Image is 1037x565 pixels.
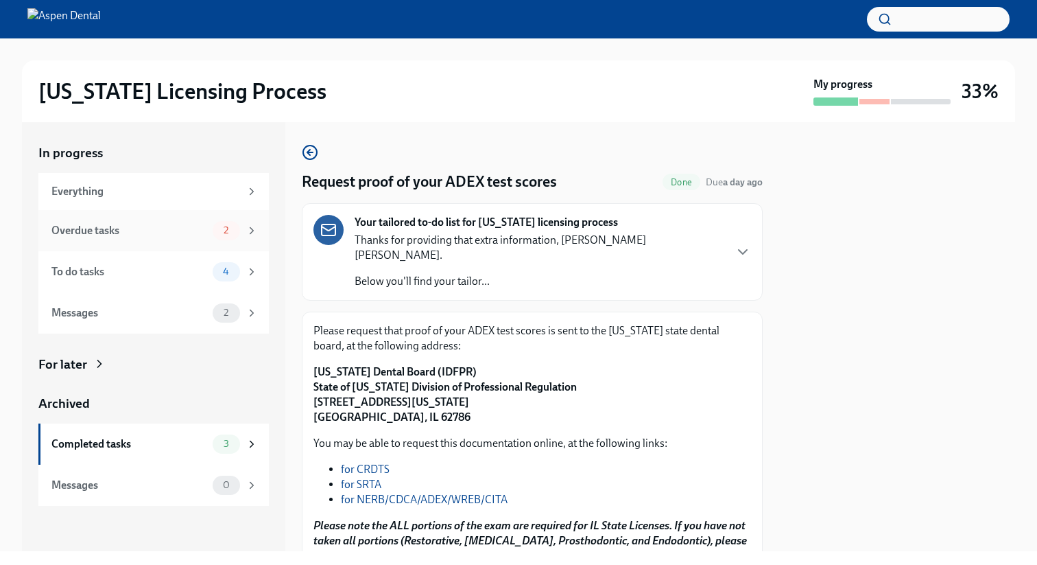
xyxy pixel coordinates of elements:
[51,305,207,321] div: Messages
[38,173,269,210] a: Everything
[38,395,269,413] a: Archived
[38,210,269,251] a: Overdue tasks2
[38,144,269,162] a: In progress
[38,356,87,373] div: For later
[313,365,577,424] strong: [US_STATE] Dental Board (IDFPR) State of [US_STATE] Division of Professional Regulation [STREET_A...
[706,176,763,189] span: September 3rd, 2025 10:00
[341,478,381,491] a: for SRTA
[38,424,269,465] a: Completed tasks3
[355,215,618,230] strong: Your tailored to-do list for [US_STATE] licensing process
[38,251,269,292] a: To do tasks4
[215,439,237,449] span: 3
[313,323,751,354] p: Please request that proof of your ADEX test scores is sent to the [US_STATE] state dental board, ...
[51,264,207,279] div: To do tasks
[51,478,207,493] div: Messages
[341,493,508,506] a: for NERB/CDCA/ADEX/WREB/CITA
[723,176,763,188] strong: a day ago
[341,463,390,476] a: for CRDTS
[706,176,763,188] span: Due
[962,79,999,104] h3: 33%
[51,437,207,452] div: Completed tasks
[27,8,101,30] img: Aspen Dental
[355,233,724,263] p: Thanks for providing that extra information, [PERSON_NAME] [PERSON_NAME].
[663,177,700,187] span: Done
[813,77,872,92] strong: My progress
[51,223,207,238] div: Overdue tasks
[215,225,237,235] span: 2
[302,172,557,192] h4: Request proof of your ADEX test scores
[38,292,269,334] a: Messages2
[313,519,747,562] strong: Please note the ALL portions of the exam are required for IL State Licenses. If you have not take...
[215,480,238,490] span: 0
[51,184,240,199] div: Everything
[313,436,751,451] p: You may be able to request this documentation online, at the following links:
[38,356,269,373] a: For later
[38,465,269,506] a: Messages0
[38,78,326,105] h2: [US_STATE] Licensing Process
[215,308,237,318] span: 2
[215,266,237,277] span: 4
[355,274,724,289] p: Below you'll find your tailor...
